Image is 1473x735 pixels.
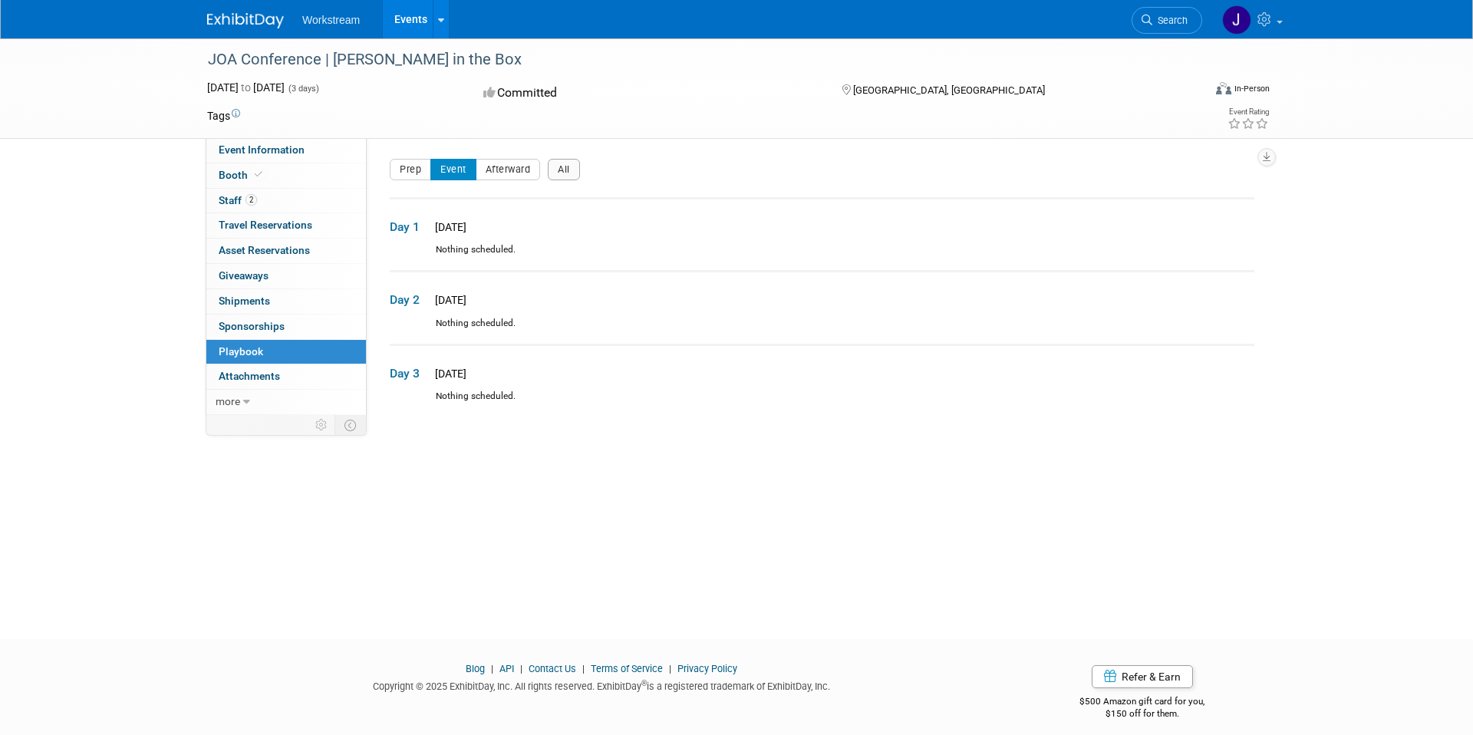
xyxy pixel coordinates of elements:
span: | [665,663,675,674]
a: Shipments [206,289,366,314]
span: [DATE] [430,221,466,233]
div: Event Format [1112,80,1270,103]
span: [GEOGRAPHIC_DATA], [GEOGRAPHIC_DATA] [853,84,1045,96]
span: Day 1 [390,219,428,236]
a: Giveaways [206,264,366,288]
td: Tags [207,108,240,124]
div: Nothing scheduled. [390,243,1254,270]
span: | [487,663,497,674]
a: Booth [206,163,366,188]
span: Attachments [219,370,280,382]
button: Event [430,159,476,180]
div: $150 off for them. [1019,707,1267,720]
div: In-Person [1234,83,1270,94]
span: | [516,663,526,674]
a: more [206,390,366,414]
a: Sponsorships [206,315,366,339]
span: [DATE] [430,294,466,306]
div: Nothing scheduled. [390,317,1254,344]
span: to [239,81,253,94]
img: ExhibitDay [207,13,284,28]
a: Contact Us [529,663,576,674]
div: JOA Conference | [PERSON_NAME] in the Box [203,46,1179,74]
a: Refer & Earn [1092,665,1193,688]
sup: ® [641,679,647,687]
span: Sponsorships [219,320,285,332]
div: Copyright © 2025 ExhibitDay, Inc. All rights reserved. ExhibitDay is a registered trademark of Ex... [207,676,996,694]
a: Blog [466,663,485,674]
span: Giveaways [219,269,269,282]
span: Travel Reservations [219,219,312,231]
img: Jacob Davis [1222,5,1251,35]
button: Afterward [476,159,541,180]
img: Format-Inperson.png [1216,82,1231,94]
button: Prep [390,159,431,180]
button: All [548,159,580,180]
span: Booth [219,169,265,181]
div: $500 Amazon gift card for you, [1019,685,1267,720]
span: Workstream [302,14,360,26]
a: Playbook [206,340,366,364]
span: more [216,395,240,407]
span: 2 [245,194,257,206]
div: Event Rating [1227,108,1269,116]
a: API [499,663,514,674]
td: Toggle Event Tabs [335,415,367,435]
i: Booth reservation complete [255,170,262,179]
a: Travel Reservations [206,213,366,238]
span: Event Information [219,143,305,156]
div: Nothing scheduled. [390,390,1254,417]
a: Event Information [206,138,366,163]
span: | [578,663,588,674]
a: Privacy Policy [677,663,737,674]
span: Search [1152,15,1188,26]
span: Playbook [219,345,263,358]
span: [DATE] [430,367,466,380]
td: Personalize Event Tab Strip [308,415,335,435]
span: [DATE] [DATE] [207,81,285,94]
a: Staff2 [206,189,366,213]
a: Terms of Service [591,663,663,674]
div: Committed [479,80,818,107]
a: Search [1132,7,1202,34]
span: Staff [219,194,257,206]
span: Day 3 [390,365,428,382]
a: Asset Reservations [206,239,366,263]
span: Asset Reservations [219,244,310,256]
span: Shipments [219,295,270,307]
a: Attachments [206,364,366,389]
span: (3 days) [287,84,319,94]
span: Day 2 [390,292,428,308]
